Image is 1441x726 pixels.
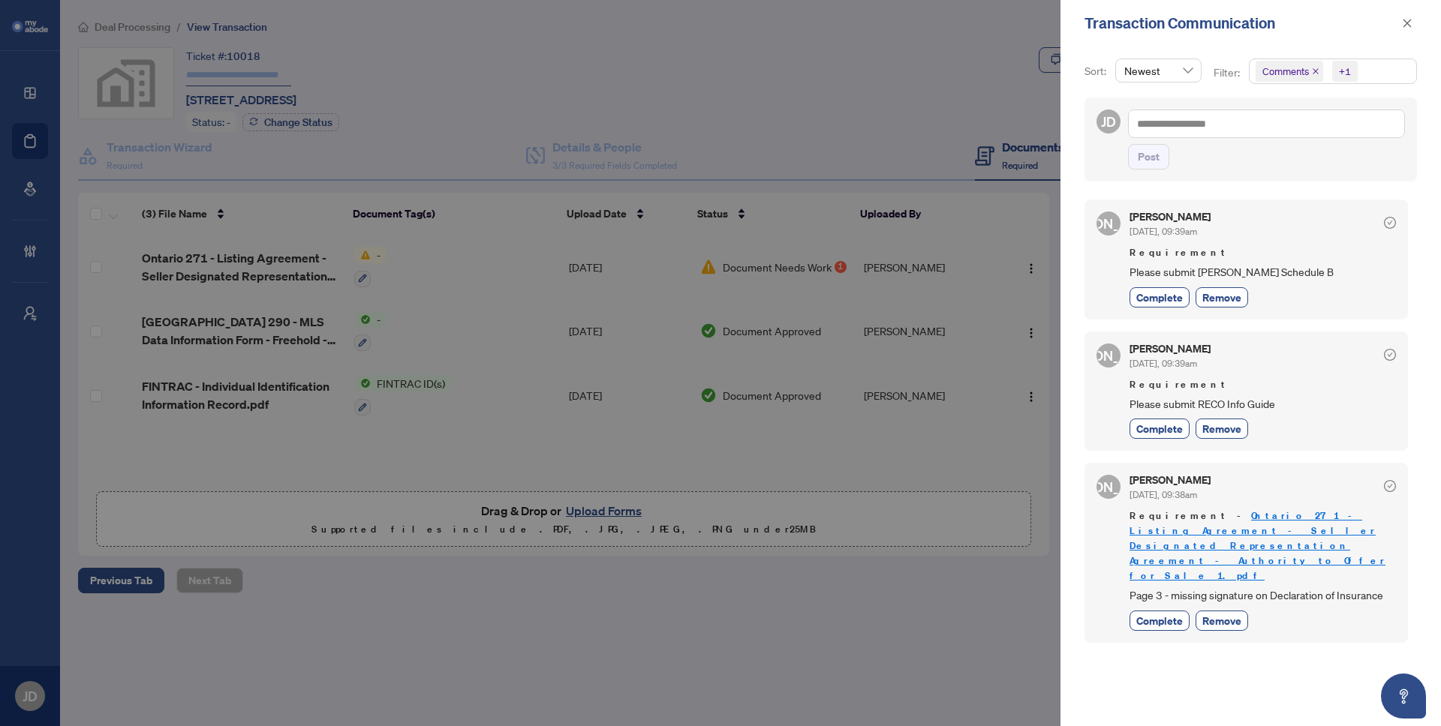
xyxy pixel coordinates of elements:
[1136,289,1183,305] span: Complete
[1256,61,1323,82] span: Comments
[1085,63,1109,79] p: Sort:
[1130,418,1190,439] button: Complete
[1130,475,1211,485] h5: [PERSON_NAME]
[1101,111,1116,132] span: JD
[1202,613,1241,628] span: Remove
[1130,245,1396,260] span: Requirement
[1128,144,1169,169] button: Post
[1085,12,1397,34] div: Transaction Communication
[1130,508,1396,583] span: Requirement -
[1130,358,1197,369] span: [DATE], 09:39am
[1202,289,1241,305] span: Remove
[1130,287,1190,307] button: Complete
[1130,263,1396,280] span: Please submit [PERSON_NAME] Schedule B
[1384,480,1396,492] span: check-circle
[1196,610,1248,631] button: Remove
[1384,349,1396,361] span: check-circle
[1381,673,1426,718] button: Open asap
[1130,395,1396,412] span: Please submit RECO Info Guide
[1130,343,1211,354] h5: [PERSON_NAME]
[1312,67,1319,75] span: close
[1056,476,1162,497] span: [PERSON_NAME]
[1136,421,1183,436] span: Complete
[1130,489,1197,500] span: [DATE], 09:38am
[1214,64,1242,81] p: Filter:
[1130,377,1396,392] span: Requirement
[1124,59,1193,82] span: Newest
[1130,610,1190,631] button: Complete
[1196,418,1248,439] button: Remove
[1384,217,1396,229] span: check-circle
[1262,64,1309,79] span: Comments
[1202,421,1241,436] span: Remove
[1130,509,1385,582] a: Ontario 271 - Listing Agreement - Seller Designated Representation Agreement - Authority to Offer...
[1339,64,1351,79] div: +1
[1056,213,1162,234] span: [PERSON_NAME]
[1130,211,1211,222] h5: [PERSON_NAME]
[1130,586,1396,604] span: Page 3 - missing signature on Declaration of Insurance
[1136,613,1183,628] span: Complete
[1130,226,1197,237] span: [DATE], 09:39am
[1196,287,1248,307] button: Remove
[1402,18,1412,28] span: close
[1056,345,1162,366] span: [PERSON_NAME]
